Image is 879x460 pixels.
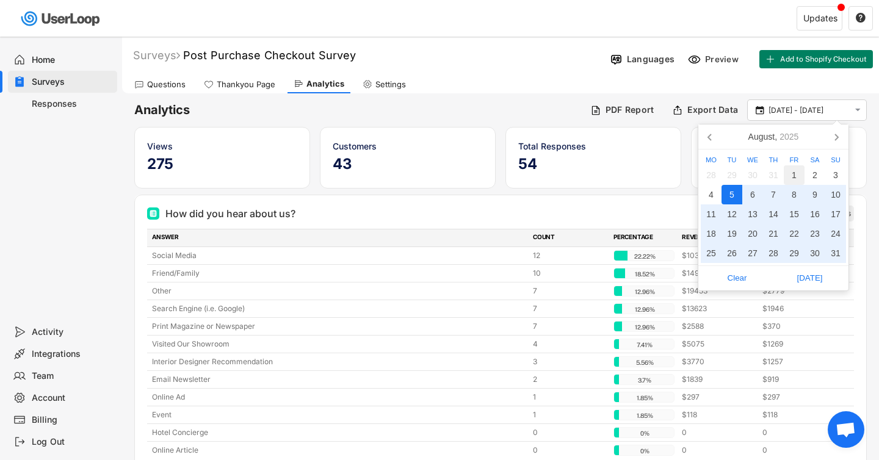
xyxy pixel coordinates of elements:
div: 10 [825,185,846,204]
button:  [754,105,765,116]
div: Search Engine (i.e. Google) [152,303,526,314]
div: Event [152,409,526,420]
div: Log Out [32,436,112,448]
div: 12.96% [617,304,673,315]
div: Languages [627,54,675,65]
div: 1.85% [617,410,673,421]
div: Print Magazine or Newspaper [152,321,526,332]
div: 0 [762,427,836,438]
div: 7 [533,303,606,314]
div: $297 [762,392,836,403]
div: Export Data [687,104,738,115]
h5: 43 [333,155,483,173]
div: 4 [533,339,606,350]
div: 2 [805,165,825,185]
div: $118 [762,409,836,420]
div: Email Newsletter [152,374,526,385]
div: 18 [701,224,722,243]
div: Other [152,286,526,296]
div: $1269 [762,339,836,350]
div: 12.96% [617,322,673,332]
div: Hotel Concierge [152,427,526,438]
div: $3770 [682,356,755,367]
div: $919 [762,374,836,385]
button:  [852,105,863,115]
div: 28 [763,243,784,263]
button:  [855,13,866,24]
div: 3.7% [617,375,673,386]
div: 31 [825,243,846,263]
div: 5.56% [617,357,673,368]
div: 22.22% [617,251,673,262]
div: Analytics [306,79,344,89]
img: Language%20Icon.svg [610,53,623,66]
div: 13 [742,204,763,224]
div: $2779 [762,286,836,296]
div: $1946 [762,303,836,314]
div: Settings [375,79,406,90]
div: 28 [701,165,722,185]
div: $370 [762,321,836,332]
div: 21 [763,224,784,243]
input: Select Date Range [769,104,849,117]
div: Th [763,157,784,164]
div: Integrations [32,348,112,360]
div: Surveys [133,48,180,62]
div: 7.41% [617,339,673,350]
div: August, [743,127,804,146]
div: $13623 [682,303,755,314]
div: 7 [763,185,784,204]
div: 20 [742,224,763,243]
div: PERCENTAGE [613,232,675,243]
div: 22 [784,224,805,243]
div: 18.52% [617,268,673,279]
div: PDF Report [606,104,654,115]
div: Su [825,157,846,164]
div: $14983 [682,268,755,279]
div: 19 [722,224,742,243]
div: 12 [722,204,742,224]
div: 7 [533,321,606,332]
div: 25 [701,243,722,263]
div: Activity [32,326,112,338]
div: 0 [533,445,606,456]
text:  [855,105,861,115]
div: 16 [805,204,825,224]
div: Online Ad [152,392,526,403]
div: Total Responses [518,140,668,153]
i: 2025 [780,132,798,141]
div: 24 [825,224,846,243]
div: 7 [533,286,606,296]
div: Customers [333,140,483,153]
div: 4 [701,185,722,204]
div: Surveys [32,76,112,88]
div: $5075 [682,339,755,350]
div: 1 [784,165,805,185]
h6: Analytics [134,102,581,118]
div: 1 [533,392,606,403]
div: Mo [701,157,722,164]
div: Billing [32,414,112,426]
text:  [756,104,764,115]
div: Sa [805,157,825,164]
img: userloop-logo-01.svg [18,6,104,31]
div: 29 [784,243,805,263]
div: Friend/Family [152,268,526,279]
div: 8 [784,185,805,204]
div: Thankyou Page [217,79,275,90]
div: 0% [617,428,673,439]
div: 0 [762,445,836,456]
text:  [856,12,866,23]
div: Interior Designer Recommendation [152,356,526,367]
div: $297 [682,392,755,403]
div: Updates [803,14,837,23]
div: Responses [32,98,112,110]
span: Clear [704,269,770,287]
div: 0 [682,445,755,456]
img: Multi Select [150,210,157,217]
div: COUNT [533,232,606,243]
div: ANSWER [152,232,526,243]
div: 1.85% [617,392,673,403]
